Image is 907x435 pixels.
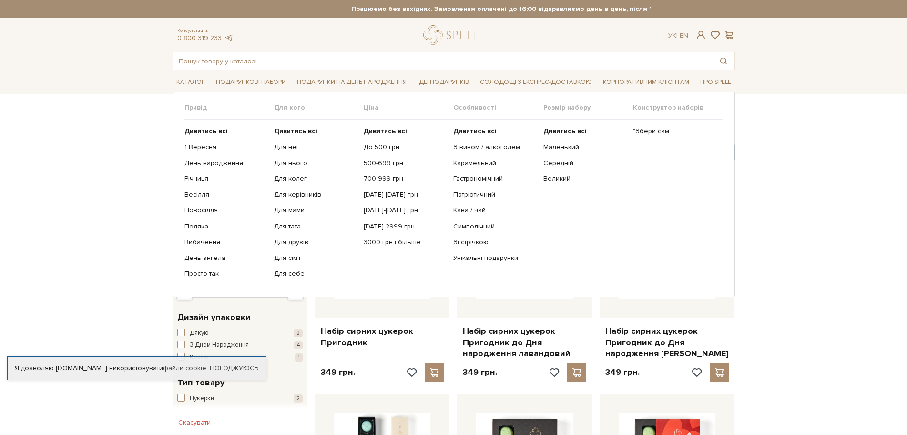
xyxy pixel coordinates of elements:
[274,190,357,199] a: Для керівників
[274,254,357,262] a: Для сім'ї
[543,104,633,112] span: Розмір набору
[173,52,713,70] input: Пошук товару у каталозі
[453,222,536,231] a: Символічний
[184,254,267,262] a: День ангела
[543,127,626,135] a: Дивитись всі
[605,326,729,359] a: Набір сирних цукерок Пригодник до Дня народження [PERSON_NAME]
[274,269,357,278] a: Для себе
[453,238,536,247] a: Зі стрічкою
[476,74,596,90] a: Солодощі з експрес-доставкою
[190,341,249,350] span: З Днем Народження
[543,175,626,183] a: Великий
[177,28,234,34] span: Консультація:
[294,394,303,403] span: 2
[287,287,304,300] div: Max
[184,127,228,135] b: Дивитись всі
[453,175,536,183] a: Гастрономічний
[364,127,446,135] a: Дивитись всі
[210,364,258,373] a: Погоджуюсь
[274,143,357,152] a: Для неї
[184,238,267,247] a: Вибачення
[274,127,357,135] a: Дивитись всі
[184,190,267,199] a: Весілля
[184,127,267,135] a: Дивитись всі
[274,104,364,112] span: Для кого
[173,75,209,90] span: Каталог
[453,127,536,135] a: Дивитись всі
[177,376,224,389] span: Тип товару
[184,104,274,112] span: Привід
[321,326,444,348] a: Набір сирних цукерок Пригодник
[177,353,303,362] button: Кохаю 1
[184,269,267,278] a: Просто так
[364,206,446,215] a: [DATE]-[DATE] грн
[463,367,497,378] p: 349 грн.
[177,329,303,338] button: Дякую 2
[176,287,193,300] div: Min
[295,353,303,362] span: 1
[184,175,267,183] a: Річниця
[190,353,208,362] span: Кохаю
[364,104,453,112] span: Ціна
[364,222,446,231] a: [DATE]-2999 грн
[274,238,357,247] a: Для друзів
[364,190,446,199] a: [DATE]-[DATE] грн
[680,31,688,40] a: En
[274,159,357,167] a: Для нього
[543,127,587,135] b: Дивитись всі
[212,75,290,90] span: Подарункові набори
[274,175,357,183] a: Для колег
[364,143,446,152] a: До 500 грн
[177,34,222,42] a: 0 800 319 233
[177,394,303,404] button: Цукерки 2
[184,222,267,231] a: Подяка
[173,92,735,297] div: Каталог
[294,329,303,337] span: 2
[453,159,536,167] a: Карамельний
[274,206,357,215] a: Для мами
[633,104,723,112] span: Конструктор наборів
[8,364,266,373] div: Я дозволяю [DOMAIN_NAME] використовувати
[414,75,473,90] span: Ідеї подарунків
[364,127,407,135] b: Дивитись всі
[453,206,536,215] a: Кава / чай
[293,75,410,90] span: Подарунки на День народження
[177,341,303,350] button: З Днем Народження 4
[274,222,357,231] a: Для тата
[453,190,536,199] a: Патріотичний
[321,367,355,378] p: 349 грн.
[453,143,536,152] a: З вином / алкоголем
[453,254,536,262] a: Унікальні подарунки
[668,31,688,40] div: Ук
[274,127,317,135] b: Дивитись всі
[463,326,586,359] a: Набір сирних цукерок Пригодник до Дня народження лавандовий
[696,75,734,90] span: Про Spell
[173,415,216,430] button: Скасувати
[184,143,267,152] a: 1 Вересня
[177,311,251,324] span: Дизайн упаковки
[453,127,497,135] b: Дивитись всі
[224,34,234,42] a: telegram
[676,31,678,40] span: |
[453,104,543,112] span: Особливості
[364,175,446,183] a: 700-999 грн
[163,364,206,372] a: файли cookie
[184,159,267,167] a: День народження
[605,367,640,378] p: 349 грн.
[633,127,715,135] a: "Збери сам"
[184,206,267,215] a: Новосілля
[713,52,734,70] button: Пошук товару у каталозі
[364,238,446,247] a: 3000 грн і більше
[599,74,693,90] a: Корпоративним клієнтам
[543,143,626,152] a: Маленький
[364,159,446,167] a: 500-699 грн
[543,159,626,167] a: Середній
[423,25,483,45] a: logo
[190,329,209,338] span: Дякую
[190,394,214,404] span: Цукерки
[294,341,303,349] span: 4
[257,5,819,13] strong: Працюємо без вихідних. Замовлення оплачені до 16:00 відправляємо день в день, після 16:00 - насту...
